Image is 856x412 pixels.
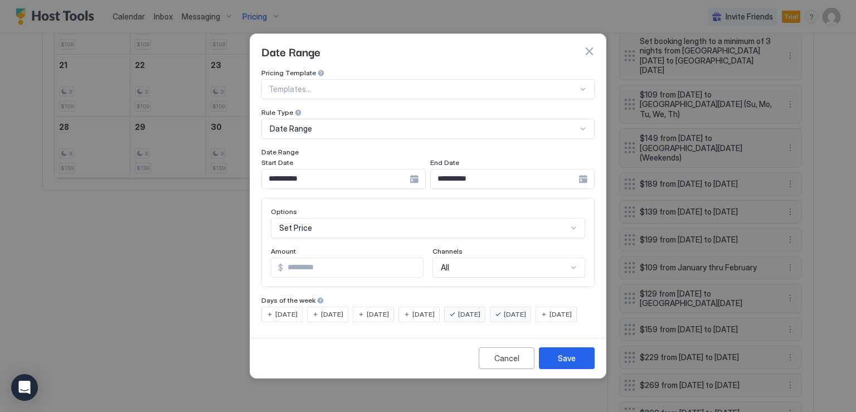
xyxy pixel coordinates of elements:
div: Open Intercom Messenger [11,374,38,401]
span: [DATE] [458,309,480,319]
div: Save [558,352,576,364]
span: Amount [271,247,296,255]
span: [DATE] [367,309,389,319]
span: Pricing Template [261,69,316,77]
span: [DATE] [275,309,298,319]
span: Set Price [279,223,312,233]
span: End Date [430,158,459,167]
span: [DATE] [321,309,343,319]
span: [DATE] [412,309,435,319]
span: [DATE] [504,309,526,319]
span: [DATE] [549,309,572,319]
span: Options [271,207,297,216]
span: $ [278,263,283,273]
span: Date Range [261,43,320,60]
input: Input Field [431,169,578,188]
span: Channels [432,247,463,255]
span: Start Date [261,158,293,167]
button: Save [539,347,595,369]
span: Days of the week [261,296,315,304]
input: Input Field [283,258,423,277]
span: Date Range [261,148,299,156]
button: Cancel [479,347,534,369]
span: Date Range [270,124,312,134]
input: Input Field [262,169,410,188]
span: Rule Type [261,108,293,117]
div: Cancel [494,352,519,364]
span: All [441,263,449,273]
